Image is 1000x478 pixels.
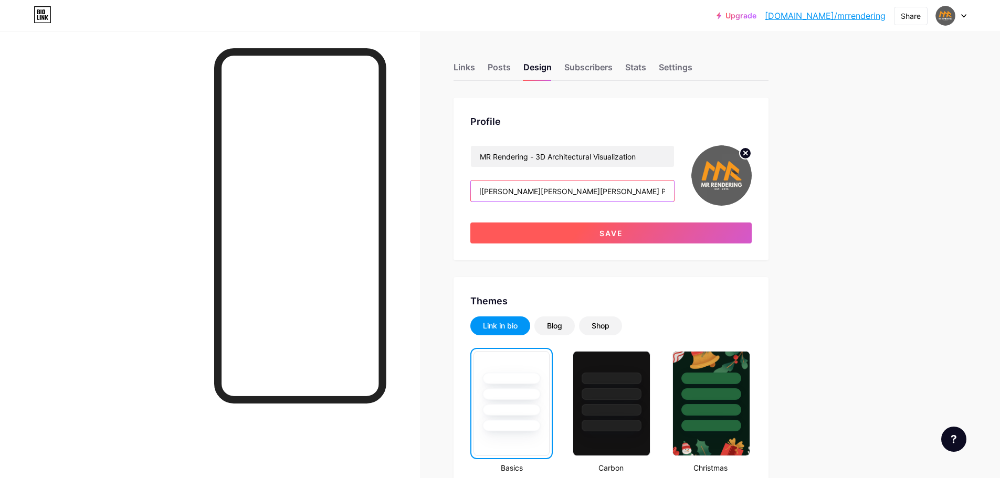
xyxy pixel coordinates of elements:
[488,61,511,80] div: Posts
[599,229,623,238] span: Save
[691,145,752,206] img: mrrendering
[470,222,752,243] button: Save
[483,321,518,331] div: Link in bio
[454,61,475,80] div: Links
[669,462,752,473] div: Christmas
[659,61,692,80] div: Settings
[901,10,921,22] div: Share
[471,146,674,167] input: Name
[592,321,609,331] div: Shop
[547,321,562,331] div: Blog
[470,294,752,308] div: Themes
[471,180,674,201] input: Bio
[765,9,886,22] a: [DOMAIN_NAME]/mrrendering
[564,61,613,80] div: Subscribers
[523,61,552,80] div: Design
[470,462,553,473] div: Basics
[935,6,955,26] img: mrrendering
[625,61,646,80] div: Stats
[717,12,756,20] a: Upgrade
[470,114,752,129] div: Profile
[570,462,652,473] div: Carbon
